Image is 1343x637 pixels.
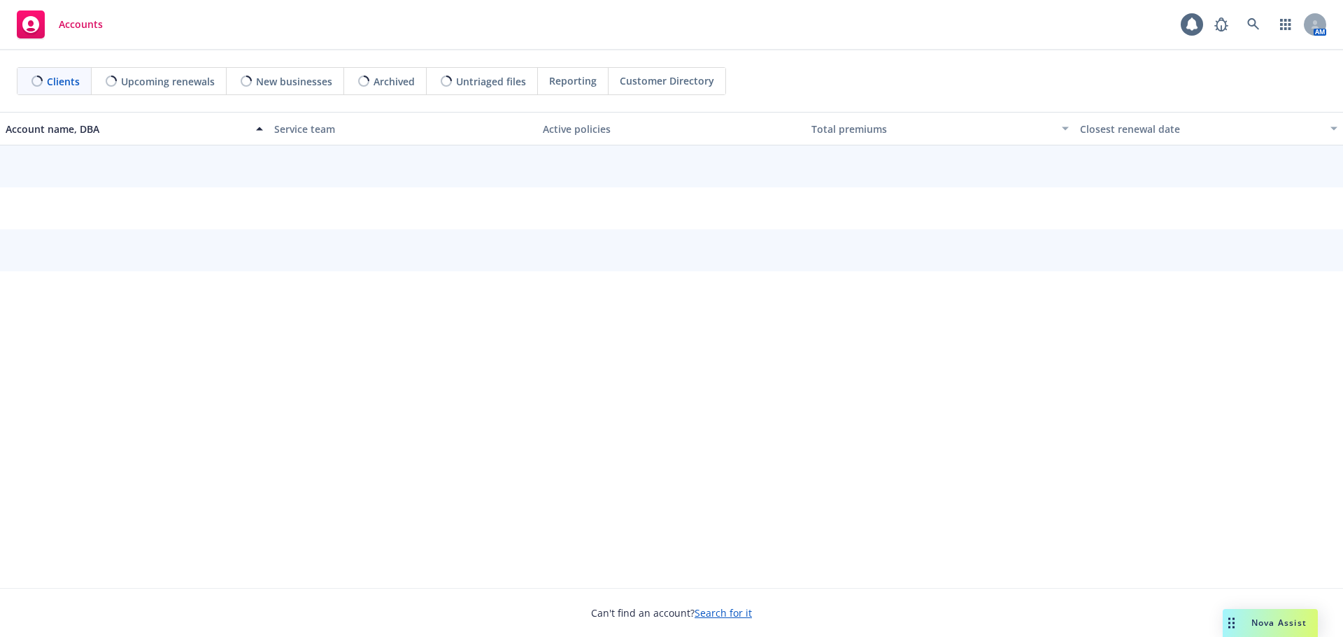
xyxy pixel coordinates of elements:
a: Search [1239,10,1267,38]
span: Untriaged files [456,74,526,89]
button: Closest renewal date [1074,112,1343,145]
button: Total premiums [806,112,1074,145]
span: Clients [47,74,80,89]
span: New businesses [256,74,332,89]
button: Active policies [537,112,806,145]
span: Nova Assist [1251,617,1307,629]
span: Accounts [59,19,103,30]
span: Archived [374,74,415,89]
div: Total premiums [811,122,1053,136]
div: Closest renewal date [1080,122,1322,136]
span: Reporting [549,73,597,88]
div: Drag to move [1223,609,1240,637]
a: Accounts [11,5,108,44]
span: Can't find an account? [591,606,752,620]
span: Upcoming renewals [121,74,215,89]
a: Switch app [1272,10,1300,38]
div: Active policies [543,122,800,136]
button: Nova Assist [1223,609,1318,637]
a: Report a Bug [1207,10,1235,38]
div: Account name, DBA [6,122,248,136]
div: Service team [274,122,532,136]
button: Service team [269,112,537,145]
a: Search for it [695,606,752,620]
span: Customer Directory [620,73,714,88]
